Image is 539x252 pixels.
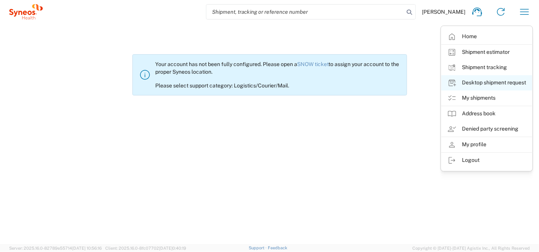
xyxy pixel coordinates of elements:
[441,29,532,44] a: Home
[249,246,268,250] a: Support
[441,75,532,90] a: Desktop shipment request
[441,90,532,106] a: My shipments
[156,61,401,89] div: Your account has not been fully configured. Please open a to assign your account to the proper Sy...
[268,246,287,250] a: Feedback
[156,246,186,250] span: 2[DATE]0:40:19
[206,5,404,19] input: Shipment, tracking or reference number
[441,153,532,168] a: Logout
[441,121,532,137] a: Denied party screening
[105,246,186,250] span: Client: 2025.16.0-8fc0770
[72,246,102,250] span: [DATE] 10:56:16
[298,61,329,67] a: SNOW ticket
[441,137,532,152] a: My profile
[441,45,532,60] a: Shipment estimator
[422,8,465,15] span: [PERSON_NAME]
[412,245,530,252] span: Copyright © [DATE]-[DATE] Agistix Inc., All Rights Reserved
[441,106,532,121] a: Address book
[441,60,532,75] a: Shipment tracking
[9,246,102,250] span: Server: 2025.16.0-82789e55714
